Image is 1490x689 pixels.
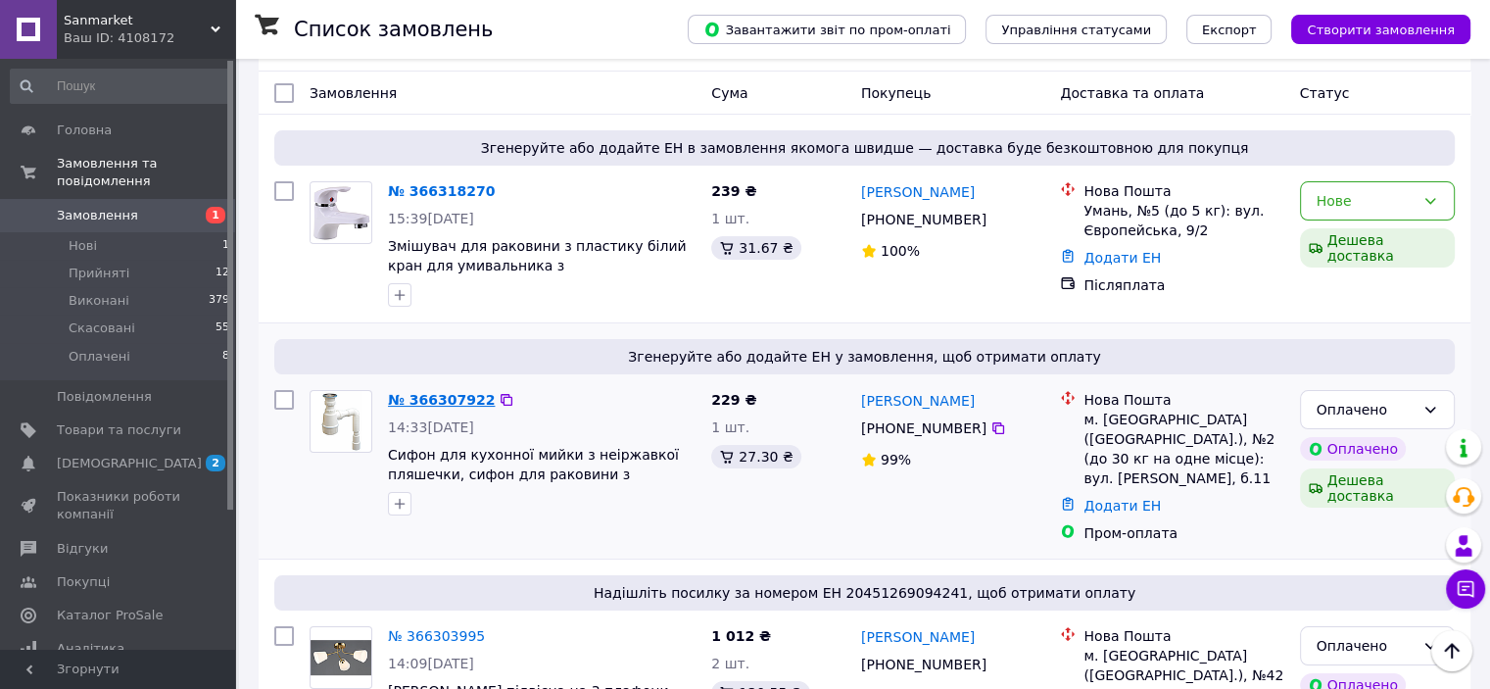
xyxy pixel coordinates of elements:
[388,419,474,435] span: 14:33[DATE]
[1083,626,1283,646] div: Нова Пошта
[216,265,229,282] span: 12
[703,21,950,38] span: Завантажити звіт по пром-оплаті
[861,627,975,647] a: [PERSON_NAME]
[711,445,800,468] div: 27.30 ₴
[1317,399,1415,420] div: Оплачено
[1202,23,1257,37] span: Експорт
[311,183,371,242] img: Фото товару
[711,628,771,644] span: 1 012 ₴
[294,18,493,41] h1: Список замовлень
[57,388,152,406] span: Повідомлення
[69,320,135,337] span: Скасовані
[310,85,397,101] span: Замовлення
[1300,228,1455,268] div: Дешева доставка
[711,392,756,408] span: 229 ₴
[1001,23,1151,37] span: Управління статусами
[10,69,231,104] input: Пошук
[1300,468,1455,508] div: Дешева доставка
[1446,569,1485,609] button: Чат з покупцем
[222,348,229,366] span: 8
[57,488,181,523] span: Показники роботи компанії
[69,348,130,366] span: Оплачені
[1083,498,1161,514] a: Додати ЕН
[711,183,756,199] span: 239 ₴
[1431,630,1472,671] button: Наверх
[388,238,687,293] a: Змішувач для раковини з пластику білий кран для умивальника з термопластичного пластику white
[985,15,1167,44] button: Управління статусами
[861,391,975,411] a: [PERSON_NAME]
[209,292,229,310] span: 379
[861,182,975,202] a: [PERSON_NAME]
[857,206,990,233] div: [PHONE_NUMBER]
[861,85,931,101] span: Покупець
[69,292,129,310] span: Виконані
[1291,15,1470,44] button: Створити замовлення
[310,626,372,689] a: Фото товару
[881,243,920,259] span: 100%
[1083,275,1283,295] div: Післяплата
[688,15,966,44] button: Завантажити звіт по пром-оплаті
[69,237,97,255] span: Нові
[1317,635,1415,657] div: Оплачено
[1186,15,1273,44] button: Експорт
[1083,523,1283,543] div: Пром-оплата
[1300,437,1406,461] div: Оплачено
[311,640,371,676] img: Фото товару
[282,583,1447,603] span: Надішліть посилку за номером ЕН 20451269094241, щоб отримати оплату
[206,207,225,223] span: 1
[57,640,124,658] span: Аналітика
[388,447,679,502] a: Сифон для кухонної мийки з неіржавкої пляшечки, сифон для раковини з неіржавкої сталі водослив
[1083,181,1283,201] div: Нова Пошта
[57,155,235,190] span: Замовлення та повідомлення
[320,391,361,452] img: Фото товару
[57,207,138,224] span: Замовлення
[1307,23,1455,37] span: Створити замовлення
[282,347,1447,367] span: Згенеруйте або додайте ЕН у замовлення, щоб отримати оплату
[57,573,110,591] span: Покупці
[1300,85,1350,101] span: Статус
[222,237,229,255] span: 1
[1083,201,1283,240] div: Умань, №5 (до 5 кг): вул. Європейська, 9/2
[1272,21,1470,36] a: Створити замовлення
[216,320,229,337] span: 55
[1083,250,1161,266] a: Додати ЕН
[57,122,112,139] span: Головна
[711,419,749,435] span: 1 шт.
[711,236,800,260] div: 31.67 ₴
[857,415,990,442] div: [PHONE_NUMBER]
[857,651,990,678] div: [PHONE_NUMBER]
[881,452,911,468] span: 99%
[57,421,181,439] span: Товари та послуги
[282,138,1447,158] span: Згенеруйте або додайте ЕН в замовлення якомога швидше — доставка буде безкоштовною для покупця
[388,183,495,199] a: № 366318270
[388,392,495,408] a: № 366307922
[57,455,202,472] span: [DEMOGRAPHIC_DATA]
[388,211,474,226] span: 15:39[DATE]
[57,540,108,558] span: Відгуки
[64,12,211,29] span: Sanmarket
[57,607,163,624] span: Каталог ProSale
[1083,410,1283,488] div: м. [GEOGRAPHIC_DATA] ([GEOGRAPHIC_DATA].), №2 (до 30 кг на одне місце): вул. [PERSON_NAME], б.11
[310,390,372,453] a: Фото товару
[1060,85,1204,101] span: Доставка та оплата
[388,628,485,644] a: № 366303995
[206,455,225,471] span: 2
[310,181,372,244] a: Фото товару
[711,85,747,101] span: Cума
[1317,190,1415,212] div: Нове
[1083,390,1283,410] div: Нова Пошта
[711,656,749,671] span: 2 шт.
[388,656,474,671] span: 14:09[DATE]
[69,265,129,282] span: Прийняті
[64,29,235,47] div: Ваш ID: 4108172
[711,211,749,226] span: 1 шт.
